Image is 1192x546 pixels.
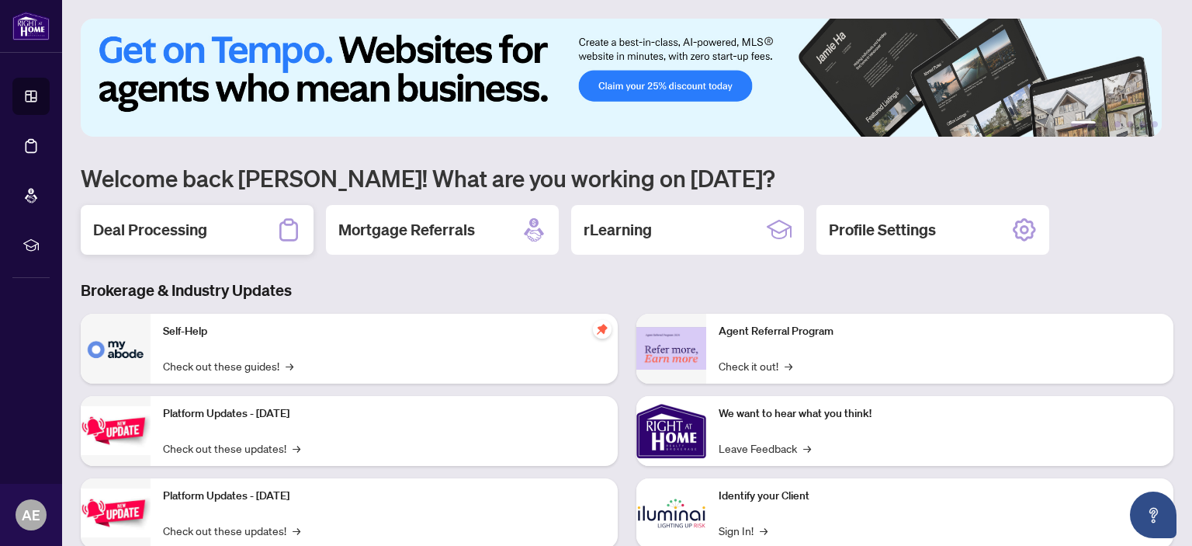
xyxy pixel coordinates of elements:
p: Platform Updates - [DATE] [163,405,605,423]
a: Leave Feedback→ [719,440,811,457]
a: Sign In!→ [719,522,768,539]
button: 4 [1127,121,1133,127]
h1: Welcome back [PERSON_NAME]! What are you working on [DATE]? [81,163,1173,193]
a: Check out these guides!→ [163,357,293,374]
span: AE [22,504,40,526]
p: Identify your Client [719,488,1161,505]
img: Platform Updates - July 21, 2025 [81,406,151,455]
span: → [785,357,792,374]
span: → [293,522,300,539]
span: pushpin [593,320,612,339]
button: Open asap [1130,492,1176,538]
button: 2 [1102,121,1108,127]
img: Self-Help [81,314,151,384]
p: Platform Updates - [DATE] [163,488,605,505]
img: Slide 0 [81,19,1162,137]
h2: rLearning [584,219,652,241]
span: → [803,440,811,457]
span: → [293,440,300,457]
img: We want to hear what you think! [636,396,706,466]
img: logo [12,12,50,40]
h2: Deal Processing [93,219,207,241]
h2: Profile Settings [829,219,936,241]
span: → [760,522,768,539]
button: 5 [1139,121,1145,127]
button: 3 [1114,121,1121,127]
p: Agent Referral Program [719,323,1161,340]
button: 1 [1071,121,1096,127]
a: Check out these updates!→ [163,440,300,457]
p: Self-Help [163,323,605,340]
span: → [286,357,293,374]
button: 6 [1152,121,1158,127]
h3: Brokerage & Industry Updates [81,280,1173,301]
p: We want to hear what you think! [719,405,1161,423]
img: Platform Updates - July 8, 2025 [81,489,151,537]
img: Agent Referral Program [636,327,706,370]
a: Check out these updates!→ [163,522,300,539]
a: Check it out!→ [719,357,792,374]
h2: Mortgage Referrals [338,219,475,241]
